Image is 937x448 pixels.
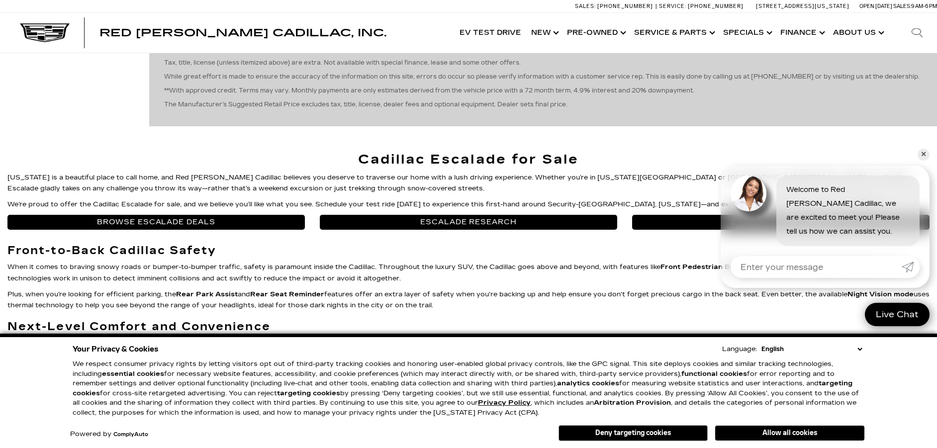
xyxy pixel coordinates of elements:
strong: Cadillac Escalade for Sale [358,152,579,167]
span: [PHONE_NUMBER] [688,3,744,9]
a: About Us [828,13,887,53]
strong: Front-to-Back Cadillac Safety [7,244,216,257]
div: Search [897,13,937,53]
img: Agent profile photo [731,176,766,211]
a: Browse Escalade Deals [7,215,305,230]
strong: Rear Park Assist [176,290,238,298]
a: Specials [718,13,775,53]
a: Live Chat [865,303,930,326]
img: Cadillac Dark Logo with Cadillac White Text [20,23,70,42]
span: Sales: [893,3,911,9]
a: Finance [775,13,828,53]
strong: Next-Level Comfort and Convenience [7,320,271,333]
p: **With approved credit. Terms may vary. Monthly payments are only estimates derived from the vehi... [164,86,922,95]
div: Powered by [70,431,148,438]
strong: targeting cookies [277,389,340,397]
span: Open [DATE] [859,3,892,9]
a: New [526,13,562,53]
a: Escalade Research [320,215,617,230]
a: Sales: [PHONE_NUMBER] [575,3,656,9]
strong: essential cookies [102,370,164,378]
strong: Front Pedestrian Braking [660,263,752,271]
strong: targeting cookies [73,379,852,397]
span: Sales: [575,3,596,9]
span: [PHONE_NUMBER] [597,3,653,9]
strong: functional cookies [681,370,747,378]
strong: Night Vision mode [847,290,914,298]
span: Your Privacy & Cookies [73,342,159,356]
strong: analytics cookies [557,379,619,387]
p: We respect consumer privacy rights by letting visitors opt out of third-party tracking cookies an... [73,359,864,418]
a: EV Test Drive [455,13,526,53]
a: ComplyAuto [113,432,148,438]
a: Submit [902,256,920,278]
button: Allow all cookies [715,426,864,441]
a: [STREET_ADDRESS][US_STATE] [756,3,849,9]
select: Language Select [759,344,864,354]
a: Schedule Test Drive [632,215,930,230]
span: Live Chat [871,309,924,320]
a: Service & Parts [629,13,718,53]
p: Tax, title, license (unless itemized above) are extra. Not available with special finance, lease ... [164,58,922,67]
div: Language: [722,346,757,353]
a: Red [PERSON_NAME] Cadillac, Inc. [99,28,386,38]
p: We’re proud to offer the Cadillac Escalade for sale, and we believe you’ll like what you see. Sch... [7,199,930,210]
p: When it comes to braving snowy roads or bumper-to-bumper traffic, safety is paramount inside the ... [7,262,930,283]
strong: Arbitration Provision [594,399,671,407]
input: Enter your message [731,256,902,278]
a: Service: [PHONE_NUMBER] [656,3,746,9]
p: [US_STATE] is a beautiful place to call home, and Red [PERSON_NAME] Cadillac believes you deserve... [7,172,930,194]
u: Privacy Policy [478,399,531,407]
span: Service: [659,3,686,9]
p: Plus, when you’re looking for efficient parking, the and features offer an extra layer of safety ... [7,289,930,311]
div: The Manufacturer’s Suggested Retail Price excludes tax, title, license, dealer fees and optional ... [164,20,922,119]
p: While great effort is made to ensure the accuracy of the information on this site, errors do occu... [164,72,922,81]
div: Welcome to Red [PERSON_NAME] Cadillac, we are excited to meet you! Please tell us how we can assi... [776,176,920,246]
a: Pre-Owned [562,13,629,53]
span: 9 AM-6 PM [911,3,937,9]
button: Deny targeting cookies [559,425,708,441]
strong: Rear Seat Reminder [250,290,324,298]
span: Red [PERSON_NAME] Cadillac, Inc. [99,27,386,39]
